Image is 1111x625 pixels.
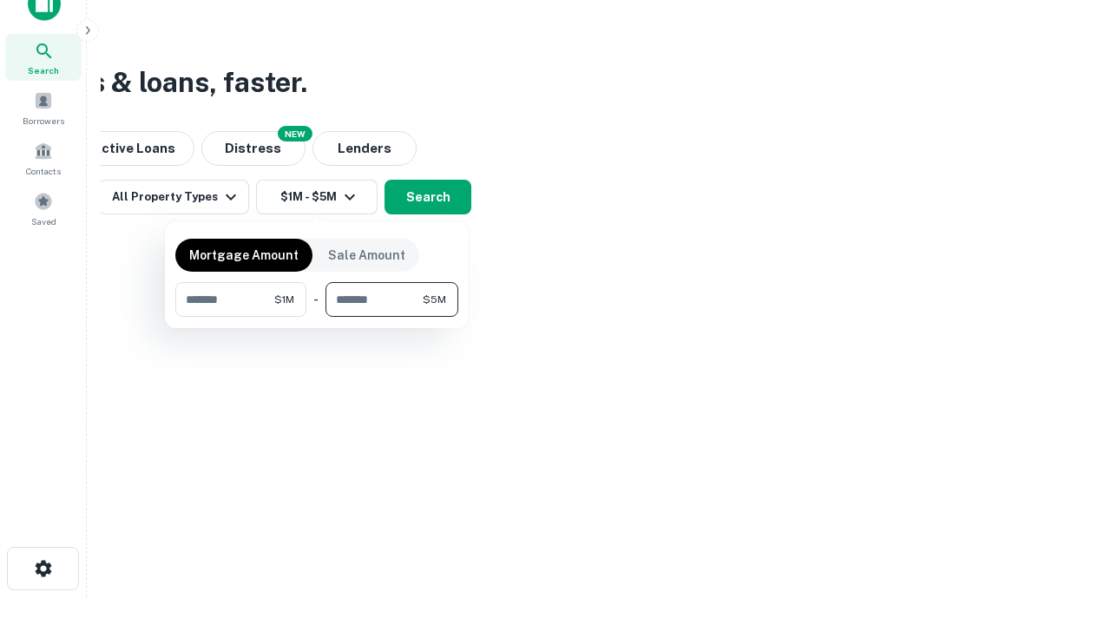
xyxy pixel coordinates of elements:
[313,282,319,317] div: -
[1024,486,1111,569] iframe: Chat Widget
[328,246,405,265] p: Sale Amount
[423,292,446,307] span: $5M
[274,292,294,307] span: $1M
[189,246,299,265] p: Mortgage Amount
